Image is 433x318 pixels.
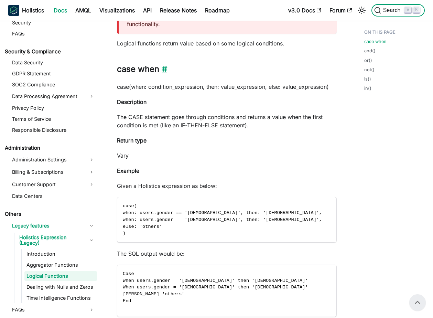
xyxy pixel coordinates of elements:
a: Administration Settings [10,154,97,165]
span: ) [123,231,126,236]
span: When users.gender = '[DEMOGRAPHIC_DATA]' then '[DEMOGRAPHIC_DATA]' [123,278,308,283]
h2: case when [117,64,337,77]
strong: Return type [117,137,147,144]
a: Data Processing Agreement [10,91,97,102]
span: case( [123,203,137,209]
kbd: ⌘ [404,7,411,13]
a: Privacy Policy [10,103,97,113]
a: Data Security [10,58,97,67]
a: or() [364,57,372,64]
a: Security [10,18,97,28]
img: Holistics [8,5,19,16]
a: Dealing with Nulls and Zeros [24,282,97,292]
a: Security & Compliance [3,47,97,56]
a: Terms of Service [10,114,97,124]
a: Customer Support [10,179,97,190]
a: in() [364,85,371,92]
button: Scroll back to top [409,294,426,311]
a: and() [364,47,376,54]
a: Holistics Expression (Legacy) [17,233,97,248]
a: FAQs [10,29,97,39]
a: is() [364,76,371,82]
a: Roadmap [201,5,234,16]
a: Release Notes [156,5,201,16]
a: Time Intelligence Functions [24,293,97,303]
a: FAQs [10,304,97,315]
a: case when [364,38,387,45]
a: Visualizations [95,5,139,16]
button: Search (Command+K) [371,4,425,17]
span: [PERSON_NAME] 'others' [123,291,184,297]
a: Billing & Subscriptions [10,167,97,178]
a: Legacy features [10,220,97,231]
p: The SQL output would be: [117,250,337,258]
a: Administration [3,143,97,153]
span: else: 'others' [123,224,162,229]
a: Logical Functions [24,271,97,281]
span: when: users.gender == '[DEMOGRAPHIC_DATA]', then: '[DEMOGRAPHIC_DATA]', [123,217,322,222]
a: Forum [325,5,356,16]
a: API [139,5,156,16]
button: Switch between dark and light mode (currently light mode) [356,5,367,16]
a: Data Centers [10,191,97,201]
strong: Example [117,167,139,174]
span: End [123,298,131,304]
span: Case [123,271,134,276]
p: Given a Holistics expression as below: [117,182,337,190]
a: Aggregator Functions [24,260,97,270]
a: Responsible Disclosure [10,125,97,135]
strong: Description [117,98,147,105]
kbd: K [413,7,420,13]
span: When users.gender = '[DEMOGRAPHIC_DATA]' then '[DEMOGRAPHIC_DATA]' [123,285,308,290]
a: v3.0 Docs [284,5,325,16]
p: Logical functions return value based on some logical conditions. [117,39,337,47]
a: GDPR Statement [10,69,97,78]
a: SOC2 Compliance [10,80,97,89]
span: Search [381,7,405,13]
a: Direct link to case when [159,64,167,74]
b: Holistics [22,6,44,14]
a: HolisticsHolistics [8,5,44,16]
span: when: users.gender == '[DEMOGRAPHIC_DATA]', then: '[DEMOGRAPHIC_DATA]', [123,210,322,215]
a: AMQL [71,5,95,16]
a: Others [3,209,97,219]
a: Introduction [24,249,97,259]
a: not() [364,66,375,73]
p: case(when: condition_expression, then: value_expression, else: value_expression) [117,83,337,91]
p: The CASE statement goes through conditions and returns a value when the first condition is met (l... [117,113,337,129]
p: Vary [117,151,337,160]
a: Docs [50,5,71,16]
